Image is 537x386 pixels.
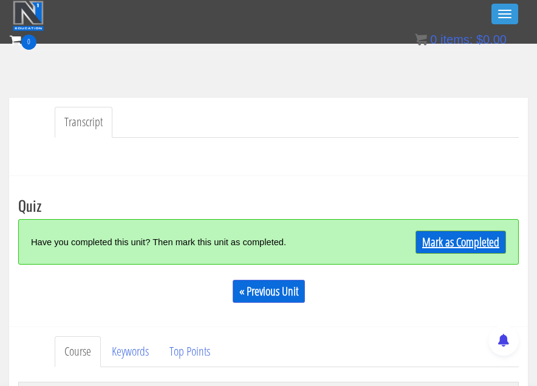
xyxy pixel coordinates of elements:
[476,33,483,46] span: $
[10,32,36,48] a: 0
[430,33,437,46] span: 0
[160,336,220,367] a: Top Points
[102,336,159,367] a: Keywords
[233,280,305,303] a: « Previous Unit
[415,33,427,46] img: icon11.png
[13,1,44,31] img: n1-education
[440,33,473,46] span: items:
[415,33,507,46] a: 0 items: $0.00
[18,197,519,213] h3: Quiz
[55,107,112,138] a: Transcript
[55,336,101,367] a: Course
[416,231,506,254] a: Mark as Completed
[476,33,507,46] bdi: 0.00
[31,229,381,255] div: Have you completed this unit? Then mark this unit as completed.
[21,35,36,50] span: 0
